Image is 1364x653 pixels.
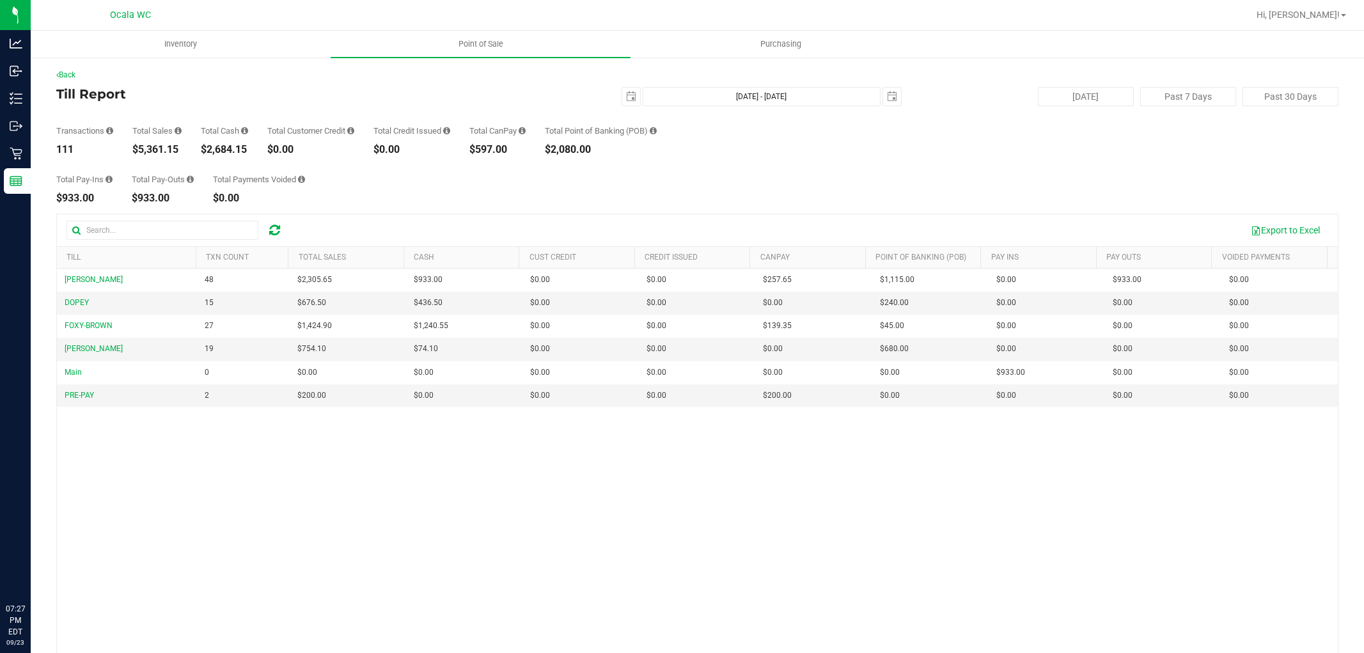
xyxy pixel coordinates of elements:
a: Till [67,253,81,262]
span: $680.00 [880,343,909,355]
span: $0.00 [1113,320,1133,332]
span: $0.00 [647,320,666,332]
div: $2,080.00 [545,145,657,155]
div: Total Cash [201,127,248,135]
span: $0.00 [1229,320,1249,332]
span: $0.00 [1229,274,1249,286]
span: 48 [205,274,214,286]
button: Past 30 Days [1242,87,1338,106]
span: $0.00 [647,343,666,355]
span: $933.00 [414,274,443,286]
span: Purchasing [743,38,819,50]
span: 19 [205,343,214,355]
div: $933.00 [132,193,194,203]
span: select [883,88,901,106]
div: Total Sales [132,127,182,135]
iframe: Resource center [13,551,51,589]
a: Cash [414,253,434,262]
span: Inventory [147,38,214,50]
span: $0.00 [414,389,434,402]
span: $0.00 [647,297,666,309]
i: Sum of all cash pay-outs removed from tills within the date range. [187,175,194,184]
span: $0.00 [530,297,550,309]
div: $2,684.15 [201,145,248,155]
i: Sum of all voided payment transaction amounts (excluding tips and transaction fees) within the da... [298,175,305,184]
span: 2 [205,389,209,402]
span: $0.00 [647,389,666,402]
span: $0.00 [880,389,900,402]
span: $0.00 [530,389,550,402]
span: $0.00 [880,366,900,379]
div: Total Credit Issued [373,127,450,135]
a: Purchasing [631,31,930,58]
i: Sum of all successful, non-voided payment transaction amounts using CanPay (as well as manual Can... [519,127,526,135]
span: $0.00 [1113,389,1133,402]
inline-svg: Analytics [10,37,22,50]
span: $0.00 [647,366,666,379]
span: [PERSON_NAME] [65,344,123,353]
input: Search... [67,221,258,240]
a: TXN Count [206,253,249,262]
a: Cust Credit [529,253,576,262]
span: $139.35 [763,320,792,332]
span: Hi, [PERSON_NAME]! [1257,10,1340,20]
span: $0.00 [1113,297,1133,309]
span: [PERSON_NAME] [65,275,123,284]
h4: Till Report [56,87,483,101]
div: Total CanPay [469,127,526,135]
a: Pay Ins [991,253,1019,262]
span: $0.00 [297,366,317,379]
p: 07:27 PM EDT [6,603,25,638]
span: $0.00 [1113,343,1133,355]
a: Credit Issued [645,253,698,262]
i: Sum of all successful, non-voided cash payment transaction amounts (excluding tips and transactio... [241,127,248,135]
span: $1,424.90 [297,320,332,332]
span: $0.00 [1229,389,1249,402]
i: Sum of all successful, non-voided payment transaction amounts using account credit as the payment... [347,127,354,135]
div: $0.00 [267,145,354,155]
span: $754.10 [297,343,326,355]
span: FOXY-BROWN [65,321,113,330]
p: 09/23 [6,638,25,647]
span: $933.00 [1113,274,1141,286]
span: $0.00 [647,274,666,286]
span: $0.00 [530,274,550,286]
span: 0 [205,366,209,379]
span: $257.65 [763,274,792,286]
span: $0.00 [1113,366,1133,379]
span: Point of Sale [441,38,521,50]
span: $200.00 [763,389,792,402]
span: $0.00 [996,343,1016,355]
span: 27 [205,320,214,332]
div: Total Point of Banking (POB) [545,127,657,135]
div: Total Payments Voided [213,175,305,184]
inline-svg: Reports [10,175,22,187]
span: $676.50 [297,297,326,309]
span: $200.00 [297,389,326,402]
button: Past 7 Days [1140,87,1236,106]
span: $1,240.55 [414,320,448,332]
span: select [622,88,640,106]
a: CanPay [760,253,790,262]
span: $0.00 [530,366,550,379]
i: Sum of the successful, non-voided point-of-banking payment transaction amounts, both via payment ... [650,127,657,135]
i: Sum of all cash pay-ins added to tills within the date range. [106,175,113,184]
span: $0.00 [996,389,1016,402]
span: $436.50 [414,297,443,309]
a: Voided Payments [1222,253,1290,262]
span: $45.00 [880,320,904,332]
div: $0.00 [373,145,450,155]
span: $2,305.65 [297,274,332,286]
span: $0.00 [414,366,434,379]
a: Point of Sale [331,31,631,58]
span: DOPEY [65,298,89,307]
span: $0.00 [530,320,550,332]
a: Inventory [31,31,331,58]
span: $0.00 [1229,366,1249,379]
span: $1,115.00 [880,274,914,286]
inline-svg: Inbound [10,65,22,77]
span: $240.00 [880,297,909,309]
i: Count of all successful payment transactions, possibly including voids, refunds, and cash-back fr... [106,127,113,135]
button: Export to Excel [1242,219,1328,241]
span: $0.00 [996,274,1016,286]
